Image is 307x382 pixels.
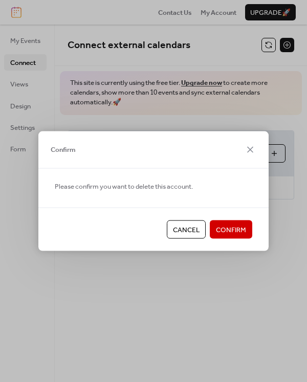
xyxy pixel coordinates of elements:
button: Cancel [167,220,206,239]
span: Please confirm you want to delete this account. [55,181,193,191]
span: Confirm [216,225,246,235]
button: Confirm [210,220,252,239]
span: Cancel [173,225,200,235]
span: Confirm [51,145,76,155]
